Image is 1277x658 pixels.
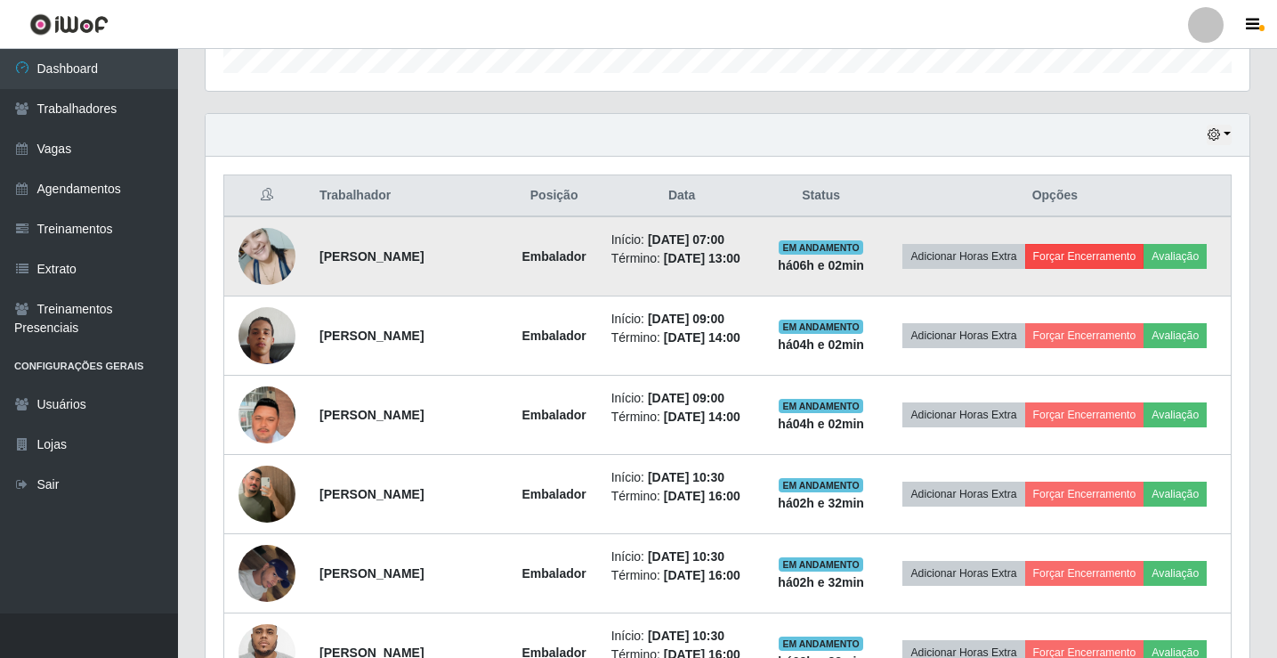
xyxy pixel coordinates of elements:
button: Avaliação [1144,402,1207,427]
li: Início: [611,548,753,566]
strong: Embalador [521,329,586,343]
button: Avaliação [1144,323,1207,348]
li: Início: [611,389,753,408]
th: Status [763,175,878,217]
li: Término: [611,249,753,268]
strong: Embalador [521,487,586,501]
li: Término: [611,329,753,347]
strong: Embalador [521,408,586,422]
time: [DATE] 09:00 [648,312,724,326]
img: 1755563047498.jpeg [238,364,295,466]
li: Término: [611,487,753,506]
li: Início: [611,231,753,249]
button: Adicionar Horas Extra [902,244,1024,269]
button: Forçar Encerramento [1025,561,1144,586]
time: [DATE] 13:00 [664,251,740,265]
li: Início: [611,310,753,329]
time: [DATE] 16:00 [664,568,740,582]
strong: há 02 h e 32 min [778,496,864,510]
time: [DATE] 10:30 [648,549,724,564]
strong: há 02 h e 32 min [778,575,864,589]
strong: Embalador [521,249,586,264]
time: [DATE] 07:00 [648,232,724,247]
span: EM ANDAMENTO [779,399,863,413]
strong: há 04 h e 02 min [778,417,864,431]
button: Forçar Encerramento [1025,482,1144,507]
time: [DATE] 14:00 [664,410,740,424]
time: [DATE] 10:30 [648,629,724,643]
img: CoreUI Logo [29,13,109,36]
img: 1754491826586.jpeg [238,535,295,611]
strong: [PERSON_NAME] [319,329,424,343]
time: [DATE] 14:00 [664,330,740,345]
strong: há 04 h e 02 min [778,337,864,352]
span: EM ANDAMENTO [779,557,863,572]
strong: há 06 h e 02 min [778,258,864,272]
span: EM ANDAMENTO [779,637,863,651]
th: Data [601,175,764,217]
time: [DATE] 16:00 [664,489,740,503]
strong: [PERSON_NAME] [319,487,424,501]
strong: Embalador [521,566,586,581]
img: 1714959691742.jpeg [238,218,295,294]
li: Término: [611,408,753,426]
img: 1672423155004.jpeg [238,285,295,386]
li: Início: [611,468,753,487]
button: Adicionar Horas Extra [902,402,1024,427]
button: Avaliação [1144,561,1207,586]
button: Forçar Encerramento [1025,323,1144,348]
img: 1743729156347.jpeg [238,443,295,545]
button: Adicionar Horas Extra [902,323,1024,348]
span: EM ANDAMENTO [779,478,863,492]
button: Forçar Encerramento [1025,244,1144,269]
strong: [PERSON_NAME] [319,408,424,422]
time: [DATE] 09:00 [648,391,724,405]
button: Forçar Encerramento [1025,402,1144,427]
th: Trabalhador [309,175,507,217]
span: EM ANDAMENTO [779,240,863,255]
button: Avaliação [1144,244,1207,269]
th: Posição [508,175,601,217]
time: [DATE] 10:30 [648,470,724,484]
span: EM ANDAMENTO [779,320,863,334]
li: Início: [611,627,753,646]
button: Adicionar Horas Extra [902,482,1024,507]
button: Adicionar Horas Extra [902,561,1024,586]
button: Avaliação [1144,482,1207,507]
strong: [PERSON_NAME] [319,566,424,581]
th: Opções [879,175,1232,217]
strong: [PERSON_NAME] [319,249,424,264]
li: Término: [611,566,753,585]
